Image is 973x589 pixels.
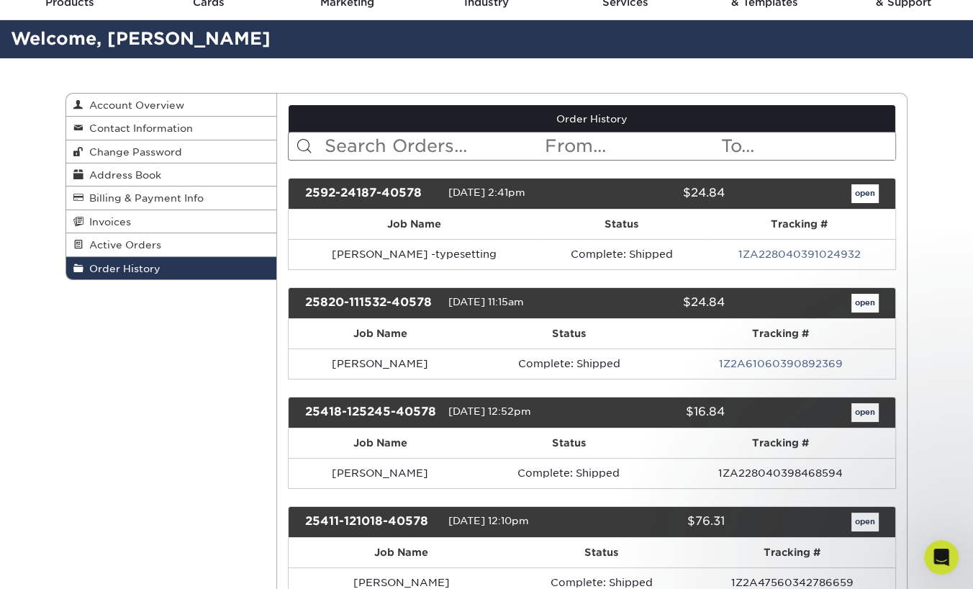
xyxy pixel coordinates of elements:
button: Messages [96,449,191,507]
a: open [851,294,879,313]
span: [DATE] 12:52pm [448,405,531,417]
th: Job Name [289,428,472,458]
div: Estimated Delivery Policy [30,358,241,373]
iframe: Intercom live chat [924,540,959,575]
div: Creating Print-Ready Files [30,305,241,320]
p: How can we help? [29,127,259,151]
td: 1ZA228040398468594 [665,458,895,488]
th: Tracking # [703,210,895,239]
span: Address Book [83,169,161,181]
div: Close [248,23,273,49]
div: $24.84 [581,184,735,203]
th: Tracking # [666,319,895,349]
div: Creating Print-Ready Files [21,299,267,325]
div: 25820-111532-40578 [294,294,448,313]
div: Print Order Status [30,278,241,293]
a: Invoices [66,210,276,233]
span: [DATE] 12:10pm [448,515,529,526]
td: Complete: Shipped [540,239,703,269]
a: Change Password [66,140,276,163]
button: Search for help [21,238,267,266]
td: Complete: Shipped [472,458,665,488]
span: Contact Information [83,122,193,134]
th: Status [472,428,665,458]
div: Shipping Information and Services [21,325,267,352]
div: $24.84 [581,294,735,313]
span: Order History [83,263,160,274]
img: Profile image for Irene [154,23,183,52]
div: Print Order Status [21,272,267,299]
p: Hi [PERSON_NAME] [29,102,259,127]
th: Job Name [289,210,540,239]
span: Reach the customers that matter most, for less. [93,421,223,448]
a: Billing & Payment Info [66,186,276,210]
div: 25411-121018-40578 [294,513,448,531]
span: [DATE] 2:41pm [448,186,525,198]
button: Help [192,449,288,507]
span: Help [228,485,251,495]
div: Every Door Direct Mail®Reach the customers that matter most, for less. [15,393,273,462]
div: Every Door Direct Mail® [93,405,258,420]
span: Invoices [83,216,131,228]
a: Contact Information [66,117,276,140]
span: Account Overview [83,99,184,111]
div: We'll be back online [DATE] [30,197,240,212]
th: Tracking # [665,428,895,458]
input: From... [543,132,719,160]
th: Job Name [289,538,515,567]
span: Change Password [83,146,182,158]
span: [DATE] 11:15am [448,296,524,307]
a: 1ZA228040391024932 [738,248,861,260]
input: To... [720,132,895,160]
span: Messages [119,485,169,495]
th: Status [472,319,666,349]
th: Status [515,538,689,567]
div: Send us a messageWe'll be back online [DATE] [14,169,273,224]
div: Send us a message [30,181,240,197]
a: Order History [289,105,896,132]
td: [PERSON_NAME] [289,458,472,488]
div: $76.31 [581,513,735,531]
img: Profile image for Erica [181,23,210,52]
td: [PERSON_NAME] [289,349,473,379]
div: $16.84 [581,403,735,422]
img: logo [29,29,125,50]
a: Order History [66,257,276,279]
a: Account Overview [66,94,276,117]
div: 25418-125245-40578 [294,403,448,422]
th: Tracking # [689,538,895,567]
input: Search Orders... [323,132,544,160]
a: 1Z2A61060390892369 [719,358,843,369]
td: [PERSON_NAME] -typesetting [289,239,540,269]
a: Address Book [66,163,276,186]
span: Billing & Payment Info [83,192,204,204]
a: open [851,513,879,531]
img: Profile image for Jenny [209,23,237,52]
div: Estimated Delivery Policy [21,352,267,379]
div: Shipping Information and Services [30,331,241,346]
span: Search for help [30,245,117,260]
a: Active Orders [66,233,276,256]
a: open [851,403,879,422]
span: Active Orders [83,239,161,251]
td: Complete: Shipped [472,349,666,379]
span: Home [32,485,64,495]
th: Status [540,210,703,239]
a: open [851,184,879,203]
div: 2592-24187-40578 [294,184,448,203]
th: Job Name [289,319,473,349]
